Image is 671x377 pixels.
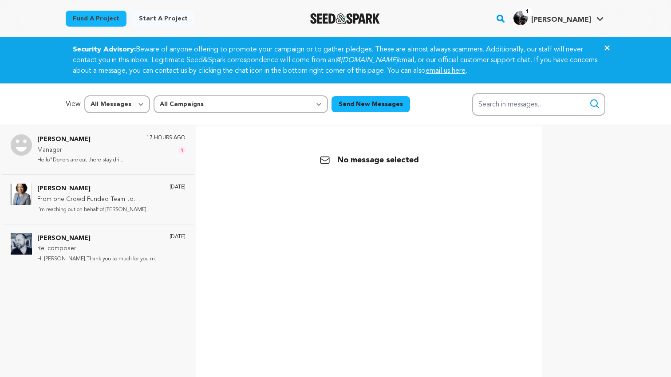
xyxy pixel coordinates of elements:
[11,134,32,156] img: Sarah Joy Photo
[37,145,123,156] p: Manager
[37,194,161,205] p: From one Crowd Funded Team to Another...
[37,184,161,194] p: [PERSON_NAME]
[332,96,410,112] button: Send New Messages
[522,8,533,16] span: 1
[11,184,32,205] img: Cheryl Warren Photo
[37,205,161,215] p: I’m reaching out on behalf of [PERSON_NAME]...
[170,184,186,191] p: [DATE]
[37,254,159,264] p: Hi [PERSON_NAME],Thank you so much for you m...
[37,155,123,165] p: Hello"Donors are out there stay dri...
[512,9,605,25] a: Benjamin K.'s Profile
[11,233,32,255] img: Mark Andrushko Photo
[37,134,123,145] p: [PERSON_NAME]
[310,13,380,24] a: Seed&Spark Homepage
[66,11,126,27] a: Fund a project
[170,233,186,240] p: [DATE]
[472,93,605,116] input: Search in messages...
[132,11,195,27] a: Start a project
[320,154,419,166] p: No message selected
[73,46,136,53] strong: Security Advisory:
[513,11,528,25] img: bde6e4e3585cc5a4.jpg
[146,134,186,141] p: 17 hours ago
[513,11,591,25] div: Benjamin K.'s Profile
[531,16,591,24] span: [PERSON_NAME]
[310,13,380,24] img: Seed&Spark Logo Dark Mode
[66,99,81,110] p: View
[426,67,466,75] a: email us here
[37,243,159,254] p: Re: composer
[62,44,609,76] div: Beware of anyone offering to promote your campaign or to gather pledges. These are almost always ...
[335,57,398,64] em: @[DOMAIN_NAME]
[178,147,186,154] span: 1
[512,9,605,28] span: Benjamin K.'s Profile
[37,233,159,244] p: [PERSON_NAME]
